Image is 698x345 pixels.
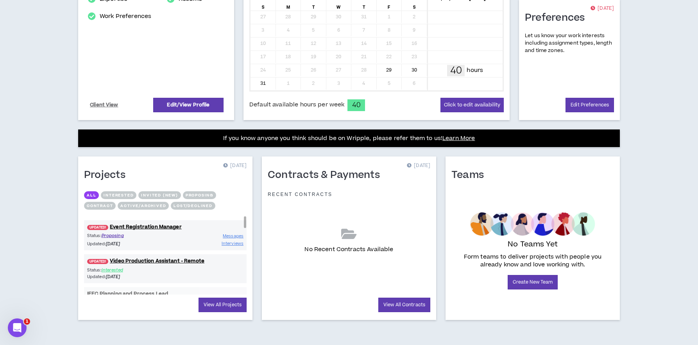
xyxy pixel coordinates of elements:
[222,240,243,247] a: Interviews
[268,191,333,198] p: Recent Contracts
[566,98,614,112] a: Edit Preferences
[100,12,151,21] a: Work Preferences
[171,202,215,210] button: Lost/Declined
[223,134,475,143] p: If you know anyone you think should be on Wripple, please refer them to us!
[467,66,483,75] p: hours
[508,239,558,250] p: No Teams Yet
[153,98,224,112] a: Edit/View Profile
[87,232,165,239] p: Status:
[102,233,124,239] span: Proposing
[304,245,393,254] p: No Recent Contracts Available
[84,257,247,265] a: UPDATED!Video Production Assistant - Remote
[84,191,99,199] button: All
[138,191,181,199] button: Invited (new)
[223,233,243,239] span: Messages
[525,12,591,24] h1: Preferences
[470,212,595,236] img: empty
[249,101,344,109] span: Default available hours per week
[442,134,475,142] a: Learn More
[440,98,504,112] button: Click to edit availability
[223,162,247,170] p: [DATE]
[508,275,558,289] a: Create New Team
[455,253,611,269] p: Form teams to deliver projects with people you already know and love working with.
[106,274,120,280] i: [DATE]
[84,169,131,181] h1: Projects
[8,318,27,337] iframe: Intercom live chat
[183,191,216,199] button: Proposing
[222,241,243,246] span: Interviews
[87,225,108,230] span: UPDATED!
[102,267,123,273] span: Interested
[101,191,136,199] button: Interested
[106,241,120,247] i: [DATE]
[591,5,614,13] p: [DATE]
[118,202,169,210] button: Active/Archived
[223,232,243,240] a: Messages
[87,241,165,247] p: Updated:
[87,273,165,280] p: Updated:
[84,202,116,210] button: Contract
[24,318,30,325] span: 1
[199,298,247,312] a: View All Projects
[87,267,165,273] p: Status:
[525,32,614,55] p: Let us know your work interests including assignment types, length and time zones.
[407,162,430,170] p: [DATE]
[378,298,430,312] a: View All Contracts
[89,98,120,112] a: Client View
[268,169,386,181] h1: Contracts & Payments
[87,259,108,264] span: UPDATED!
[84,223,247,231] a: UPDATED!Event Registration Manager
[451,169,490,181] h1: Teams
